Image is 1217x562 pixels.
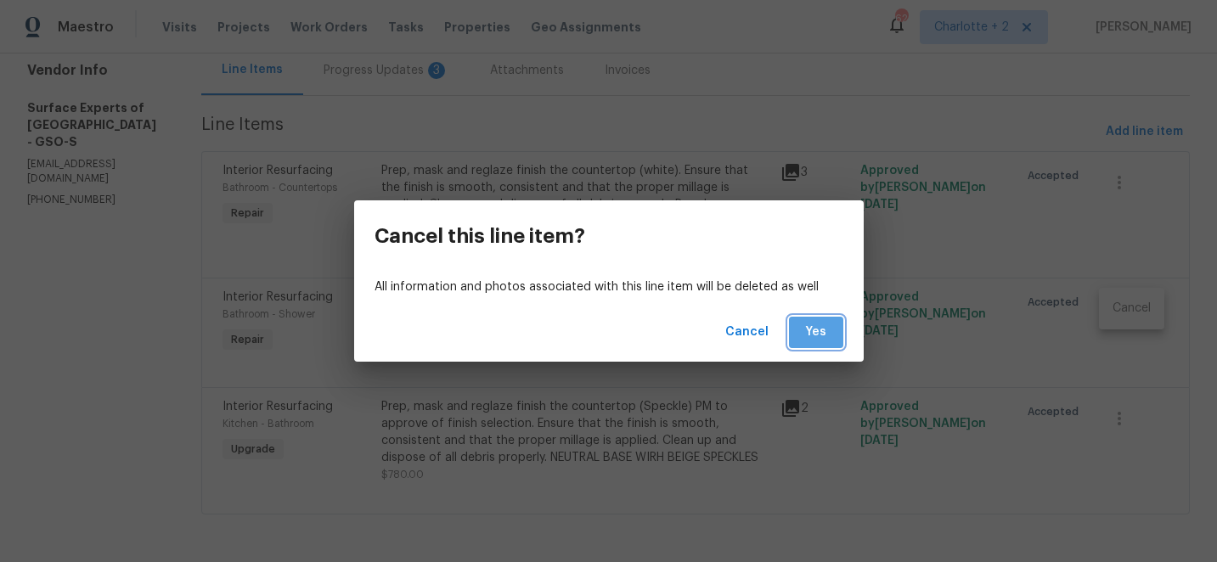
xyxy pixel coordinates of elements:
button: Cancel [718,317,775,348]
span: Yes [803,322,830,343]
button: Yes [789,317,843,348]
span: Cancel [725,322,769,343]
p: All information and photos associated with this line item will be deleted as well [375,278,843,296]
h3: Cancel this line item? [375,224,585,248]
